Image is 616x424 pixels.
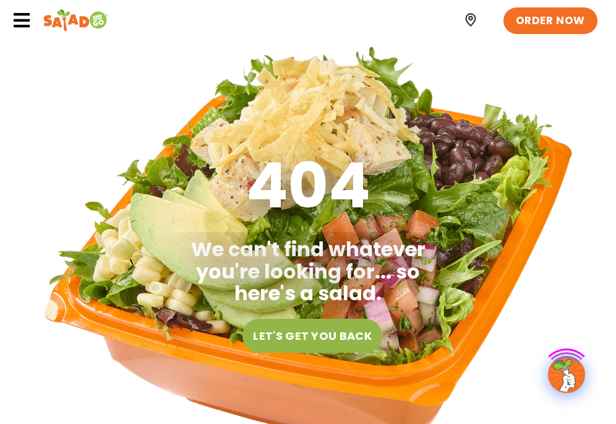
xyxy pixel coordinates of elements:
[166,238,450,304] h2: We can't find whatever you're looking for... so here's a salad.
[242,319,382,353] a: Let's get you back
[253,329,371,343] span: Let's get you back
[516,14,585,28] span: ORDER NOW
[503,7,597,35] a: ORDER NOW
[160,152,456,220] h1: 404
[43,8,108,33] img: Header logo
